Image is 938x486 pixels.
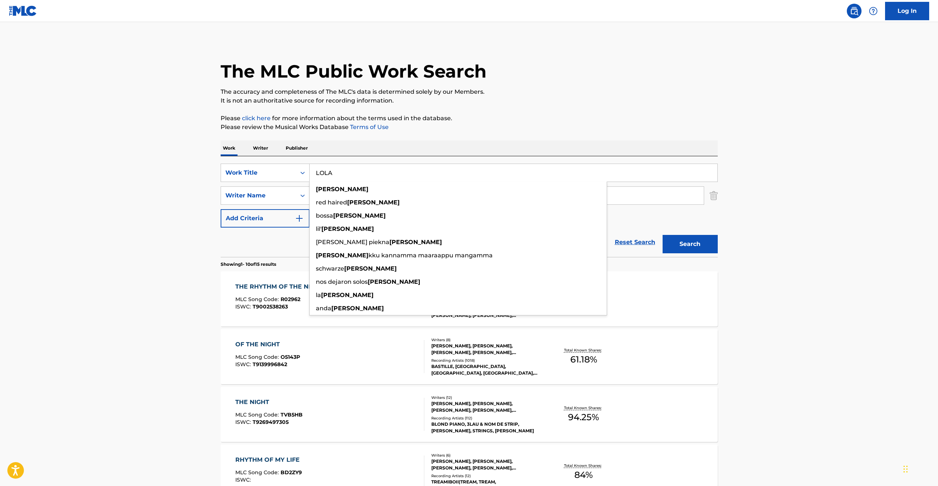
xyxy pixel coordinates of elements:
[281,296,300,303] span: R02962
[611,234,659,250] a: Reset Search
[235,282,327,291] div: THE RHYTHM OF THE NIGHT
[568,411,599,424] span: 94.25 %
[281,469,302,476] span: BD2ZY9
[235,296,281,303] span: MLC Song Code :
[235,361,253,368] span: ISWC :
[431,358,542,363] div: Recording Artists ( 1018 )
[9,6,37,16] img: MLC Logo
[316,265,344,272] span: schwarze
[431,343,542,356] div: [PERSON_NAME], [PERSON_NAME], [PERSON_NAME], [PERSON_NAME], [PERSON_NAME], [PERSON_NAME], [PERSON...
[221,114,718,123] p: Please for more information about the terms used in the database.
[903,458,908,480] div: Drag
[885,2,929,20] a: Log In
[663,235,718,253] button: Search
[316,292,321,299] span: la
[431,400,542,414] div: [PERSON_NAME], [PERSON_NAME], [PERSON_NAME], [PERSON_NAME], [PERSON_NAME], [PERSON_NAME], [PERSON...
[349,124,389,131] a: Terms of Use
[221,87,718,96] p: The accuracy and completeness of The MLC's data is determined solely by our Members.
[295,214,304,223] img: 9d2ae6d4665cec9f34b9.svg
[316,278,368,285] span: nos dejaron solos
[316,199,347,206] span: red haired
[331,305,384,312] strong: [PERSON_NAME]
[235,419,253,425] span: ISWC :
[321,292,374,299] strong: [PERSON_NAME]
[235,398,303,407] div: THE NIGHT
[368,252,493,259] span: kku kannamma maaraappu mangamma
[316,239,389,246] span: [PERSON_NAME] piekna
[431,458,542,471] div: [PERSON_NAME], [PERSON_NAME], [PERSON_NAME], [PERSON_NAME], [PERSON_NAME]
[235,476,253,483] span: ISWC :
[316,252,368,259] strong: [PERSON_NAME]
[221,60,486,82] h1: The MLC Public Work Search
[281,354,300,360] span: O5143P
[564,347,603,353] p: Total Known Shares:
[901,451,938,486] iframe: Chat Widget
[344,265,397,272] strong: [PERSON_NAME]
[251,140,270,156] p: Writer
[316,225,321,232] span: lil'
[221,140,238,156] p: Work
[221,123,718,132] p: Please review the Musical Works Database
[221,329,718,384] a: OF THE NIGHTMLC Song Code:O5143PISWC:T9139996842Writers (8)[PERSON_NAME], [PERSON_NAME], [PERSON_...
[283,140,310,156] p: Publisher
[225,191,292,200] div: Writer Name
[221,387,718,442] a: THE NIGHTMLC Song Code:TVB5HBISWC:T9269497305Writers (12)[PERSON_NAME], [PERSON_NAME], [PERSON_NA...
[235,340,300,349] div: OF THE NIGHT
[235,411,281,418] span: MLC Song Code :
[253,303,288,310] span: T9002538263
[225,168,292,177] div: Work Title
[431,363,542,376] div: BASTILLE, [GEOGRAPHIC_DATA], [GEOGRAPHIC_DATA], [GEOGRAPHIC_DATA], [GEOGRAPHIC_DATA]
[431,421,542,434] div: BLOND PIANO, 3LAU & NOM DE STRIP, [PERSON_NAME], STRINGS, [PERSON_NAME]
[431,337,542,343] div: Writers ( 8 )
[368,278,420,285] strong: [PERSON_NAME]
[431,415,542,421] div: Recording Artists ( 112 )
[574,468,593,482] span: 84 %
[221,271,718,326] a: THE RHYTHM OF THE NIGHTMLC Song Code:R02962ISWC:T9002538263Writers (5)[PERSON_NAME], [PERSON_NAME...
[710,186,718,205] img: Delete Criterion
[253,419,289,425] span: T9269497305
[866,4,881,18] div: Help
[431,453,542,458] div: Writers ( 6 )
[221,164,718,257] form: Search Form
[316,186,368,193] strong: [PERSON_NAME]
[221,261,276,268] p: Showing 1 - 10 of 15 results
[333,212,386,219] strong: [PERSON_NAME]
[321,225,374,232] strong: [PERSON_NAME]
[570,353,597,366] span: 61.18 %
[389,239,442,246] strong: [PERSON_NAME]
[316,212,333,219] span: bossa
[281,411,303,418] span: TVB5HB
[869,7,878,15] img: help
[316,305,331,312] span: anda
[235,354,281,360] span: MLC Song Code :
[847,4,862,18] a: Public Search
[221,209,310,228] button: Add Criteria
[850,7,859,15] img: search
[242,115,271,122] a: click here
[564,405,603,411] p: Total Known Shares:
[235,469,281,476] span: MLC Song Code :
[564,463,603,468] p: Total Known Shares:
[253,361,287,368] span: T9139996842
[347,199,400,206] strong: [PERSON_NAME]
[431,395,542,400] div: Writers ( 12 )
[221,96,718,105] p: It is not an authoritative source for recording information.
[235,303,253,310] span: ISWC :
[235,455,303,464] div: RHYTHM OF MY LIFE
[431,473,542,479] div: Recording Artists ( 12 )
